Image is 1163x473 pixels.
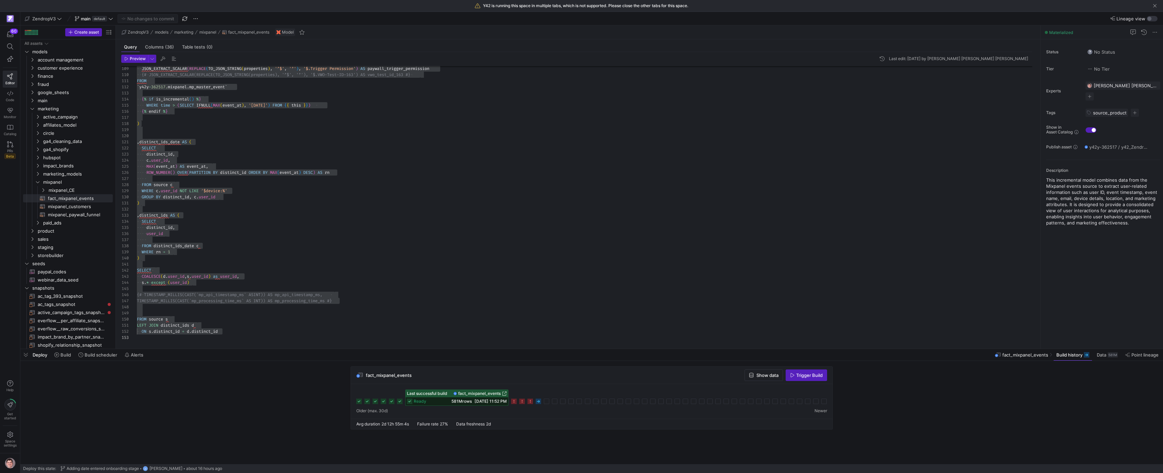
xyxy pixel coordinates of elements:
[303,103,306,108] span: }
[121,127,129,133] div: 119
[139,139,180,145] span: distinct_ids_date
[38,56,112,64] span: account management
[291,103,301,108] span: this
[208,66,241,71] span: TO_JSON_STRING
[146,164,154,169] span: MAX
[43,154,112,162] span: hubspot
[32,48,112,56] span: models
[32,16,56,21] span: ZendropV3
[49,186,112,194] span: mixpanel_CE
[3,105,17,122] a: Monitor
[356,421,380,426] span: Avg duration
[121,108,129,114] div: 116
[756,372,779,378] span: Show data
[75,349,120,361] button: Build scheduler
[146,158,149,163] span: c
[149,158,151,163] span: .
[280,170,299,175] span: event_at
[475,399,507,404] span: [DATE] 11:52 PM
[1046,177,1160,226] p: This incremental model combines data from the Mixpanel events source to extract user-related info...
[405,389,508,406] button: Last successful buildfact_mixpanel_eventsready581Mrows[DATE] 11:52 PM
[24,41,42,46] div: All assets
[199,30,216,35] span: mixpanel
[142,72,261,77] span: {# JSON_EXTRACT_SCALAR(REPLACE(TO_JSON_STRING(prop
[142,109,144,114] span: {
[143,466,148,471] div: JD
[38,105,112,113] span: marketing
[268,103,270,108] span: )
[23,300,113,308] a: ac_tags_snapshot​​​​​​​
[38,89,112,96] span: google_sheets
[43,170,112,178] span: marketing_models
[1049,30,1073,35] span: Materialized
[145,45,174,49] span: Columns
[198,28,218,36] button: mixpanel
[180,164,184,169] span: AS
[23,276,113,284] a: webinar_data_seed​​​​​​
[407,391,447,396] span: Last successful build
[196,103,211,108] span: IFNULL
[1056,352,1083,358] span: Build history
[23,308,113,316] a: active_campaign_tags_snapshot​​​​​​​
[153,28,170,36] button: models
[4,115,16,119] span: Monitor
[154,164,156,169] span: (
[177,103,180,108] span: (
[67,466,139,471] span: Adding date entered onboarding stage
[786,369,827,381] button: Trigger Build
[3,139,17,162] a: PRsBeta
[249,170,261,175] span: ORDER
[182,139,187,145] span: AS
[23,48,113,56] div: Press SPACE to select this row.
[189,96,192,102] span: (
[23,145,113,153] div: Press SPACE to select this row.
[1087,49,1093,55] img: No status
[149,96,154,102] span: if
[23,105,113,113] div: Press SPACE to select this row.
[23,96,113,105] div: Press SPACE to select this row.
[296,66,299,71] span: )
[483,3,688,8] span: Y42 is running this space in multiple tabs, which is not supported. Please close the other tabs f...
[121,169,129,176] div: 126
[1093,110,1127,115] span: source_product
[23,341,113,349] a: shopify_relationship_snapshot​​​​​​​
[128,30,149,35] span: ZendropV3
[139,84,149,90] span: y42y
[222,103,241,108] span: event_at
[38,309,105,316] span: active_campaign_tags_snapshot​​​​​​​
[43,138,112,145] span: ga4_cleaning_data
[299,66,301,71] span: ,
[23,162,113,170] div: Press SPACE to select this row.
[156,96,189,102] span: is_incremental
[1087,66,1093,72] img: No tier
[1097,352,1106,358] span: Data
[121,84,129,90] div: 112
[1116,16,1145,21] span: Lineage view
[225,84,227,90] span: `
[120,28,150,36] button: ZendropV3
[368,66,429,71] span: paywall_trigger_permission
[121,145,129,151] div: 122
[1046,168,1160,173] p: Description
[23,316,113,325] a: everflow__per_affiliate_snapshot​​​​​​​
[48,195,105,202] span: fact_mixpanel_events​​​​​​​​​​
[313,170,315,175] span: )
[213,103,220,108] span: MAX
[206,164,208,169] span: ,
[122,349,146,361] button: Alerts
[59,464,224,473] button: Adding date entered onboarding stageJD[PERSON_NAME]about 16 hours ago
[38,292,105,300] span: ac_tag_393_snapshot​​​​​​​
[1046,50,1080,54] span: Status
[23,137,113,145] div: Press SPACE to select this row.
[173,170,175,175] span: )
[275,66,284,71] span: '"$'
[1094,83,1158,88] span: [PERSON_NAME] [PERSON_NAME] [PERSON_NAME]
[170,170,173,175] span: (
[287,103,289,108] span: {
[1131,352,1159,358] span: Point lineage
[10,29,18,34] div: 60
[23,121,113,129] div: Press SPACE to select this row.
[1086,65,1111,73] button: No tierNo Tier
[1122,349,1162,361] button: Point lineage
[85,352,117,358] span: Build scheduler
